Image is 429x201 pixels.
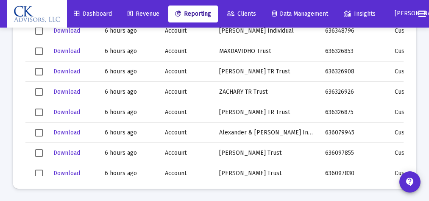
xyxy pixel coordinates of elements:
td: [PERSON_NAME] TR Trust [213,102,319,123]
span: Download [53,68,80,75]
img: Dashboard [13,6,61,22]
td: Account [159,41,214,61]
td: Alexander & [PERSON_NAME] Individual [213,123,319,143]
td: 636097830 [319,163,389,184]
td: 636079945 [319,123,389,143]
td: [PERSON_NAME] Individual [213,21,319,41]
button: Download [53,106,81,118]
button: Download [53,45,81,57]
td: Account [159,163,214,184]
span: Download [53,149,80,156]
a: Clients [220,6,263,22]
td: 6 hours ago [99,21,159,41]
mat-icon: contact_support [405,177,415,187]
td: 6 hours ago [99,61,159,82]
td: 636326926 [319,82,389,102]
span: Dashboard [74,10,112,17]
td: 636326853 [319,41,389,61]
a: Dashboard [67,6,119,22]
td: Account [159,61,214,82]
td: 6 hours ago [99,82,159,102]
div: Select row [35,149,43,157]
span: Revenue [128,10,159,17]
td: 636348796 [319,21,389,41]
span: Download [53,170,80,177]
td: 636326908 [319,61,389,82]
button: [PERSON_NAME] [384,5,412,22]
span: Download [53,129,80,136]
button: Download [53,25,81,37]
span: Insights [344,10,376,17]
td: 6 hours ago [99,123,159,143]
div: Data grid [25,6,404,176]
button: Download [53,147,81,159]
td: 636326875 [319,102,389,123]
div: Select row [35,88,43,96]
div: Select row [35,170,43,177]
span: Download [53,47,80,55]
div: Select row [35,27,43,35]
button: Download [53,86,81,98]
span: Reporting [175,10,211,17]
a: Reporting [168,6,218,22]
td: 6 hours ago [99,163,159,184]
button: Download [53,126,81,139]
td: 6 hours ago [99,143,159,163]
td: [PERSON_NAME] TR Trust [213,61,319,82]
span: Download [53,109,80,116]
span: Clients [227,10,256,17]
button: Download [53,65,81,78]
div: Select row [35,47,43,55]
a: Revenue [121,6,166,22]
div: Select row [35,129,43,137]
td: 6 hours ago [99,41,159,61]
td: [PERSON_NAME] Trust [213,163,319,184]
td: Account [159,21,214,41]
div: Select row [35,68,43,75]
a: Data Management [265,6,335,22]
button: Download [53,167,81,179]
td: Account [159,82,214,102]
span: Data Management [272,10,328,17]
td: 6 hours ago [99,102,159,123]
span: Download [53,88,80,95]
a: Insights [337,6,382,22]
div: Select row [35,109,43,116]
td: Account [159,102,214,123]
td: Account [159,143,214,163]
td: ZACHARY TR Trust [213,82,319,102]
td: 636097855 [319,143,389,163]
td: MAXDAVIDHO Trust [213,41,319,61]
td: Account [159,123,214,143]
span: Download [53,27,80,34]
td: [PERSON_NAME] Trust [213,143,319,163]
